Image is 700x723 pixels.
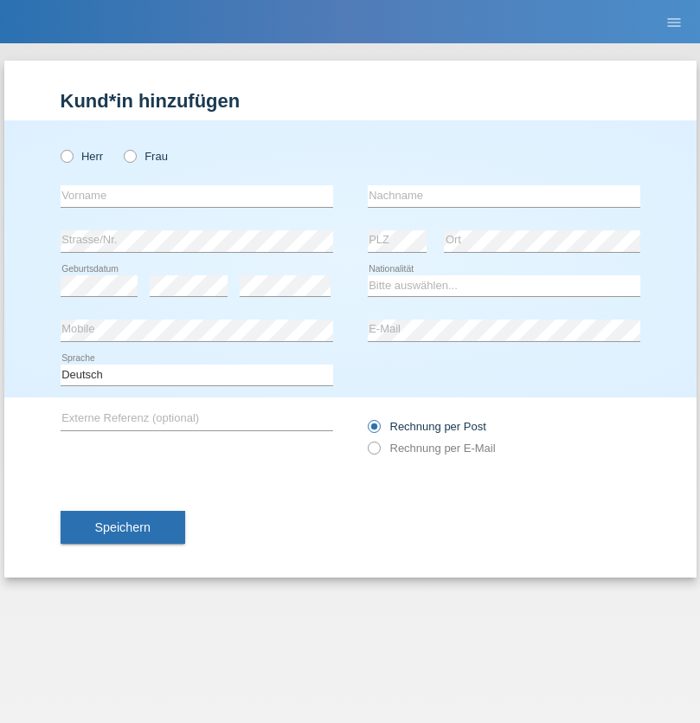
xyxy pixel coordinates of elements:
label: Frau [124,150,168,163]
label: Rechnung per E-Mail [368,442,496,455]
a: menu [657,16,691,27]
label: Rechnung per Post [368,420,486,433]
h1: Kund*in hinzufügen [61,90,640,112]
button: Speichern [61,511,185,544]
input: Rechnung per Post [368,420,379,442]
input: Rechnung per E-Mail [368,442,379,463]
input: Frau [124,150,135,161]
label: Herr [61,150,104,163]
input: Herr [61,150,72,161]
span: Speichern [95,520,151,534]
i: menu [665,14,683,31]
